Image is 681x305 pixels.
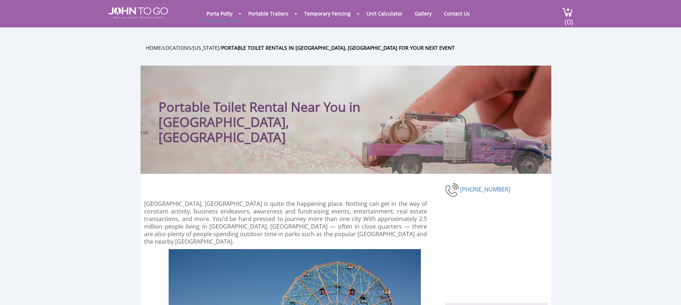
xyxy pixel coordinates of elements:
[144,200,427,246] p: [GEOGRAPHIC_DATA], [GEOGRAPHIC_DATA] is quite the happening place. Nothing can get in the way of ...
[445,182,460,198] img: phone-number
[460,185,510,193] a: [PHONE_NUMBER]
[146,44,161,51] a: Home
[163,44,191,51] a: Locations
[221,44,455,51] a: Portable Toilet Rentals in [GEOGRAPHIC_DATA], [GEOGRAPHIC_DATA] for Your Next Event
[108,7,168,19] img: JOHN to go
[652,276,681,305] button: Live Chat
[564,11,573,27] span: (0)
[299,6,356,21] a: Temporary Fencing
[193,44,219,51] a: [US_STATE]
[439,6,475,21] a: Contact Us
[146,44,557,52] ul: / / /
[353,107,548,174] img: Truck
[562,7,573,17] img: cart a
[361,6,408,21] a: Unit Calculator
[201,6,238,21] a: Porta Potty
[409,6,437,21] a: Gallery
[243,6,294,21] a: Portable Trailers
[159,80,391,145] h1: Portable Toilet Rental Near You in [GEOGRAPHIC_DATA], [GEOGRAPHIC_DATA]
